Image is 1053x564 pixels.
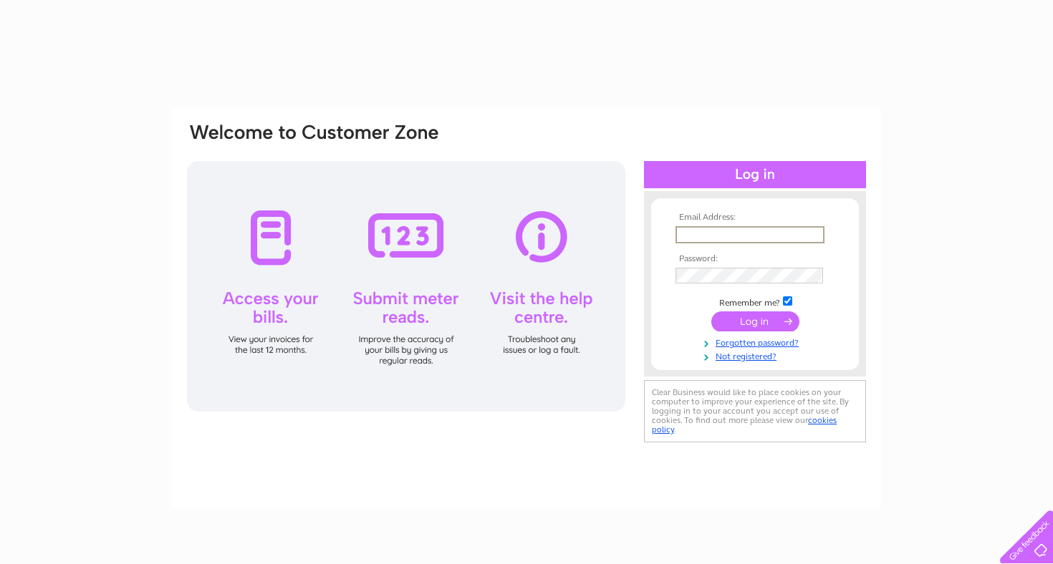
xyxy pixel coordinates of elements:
td: Remember me? [672,294,838,308]
a: Not registered? [675,349,838,362]
input: Submit [711,311,799,331]
th: Password: [672,254,838,264]
a: Forgotten password? [675,335,838,349]
a: cookies policy [652,415,837,434]
th: Email Address: [672,213,838,223]
div: Clear Business would like to place cookies on your computer to improve your experience of the sit... [644,380,866,442]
